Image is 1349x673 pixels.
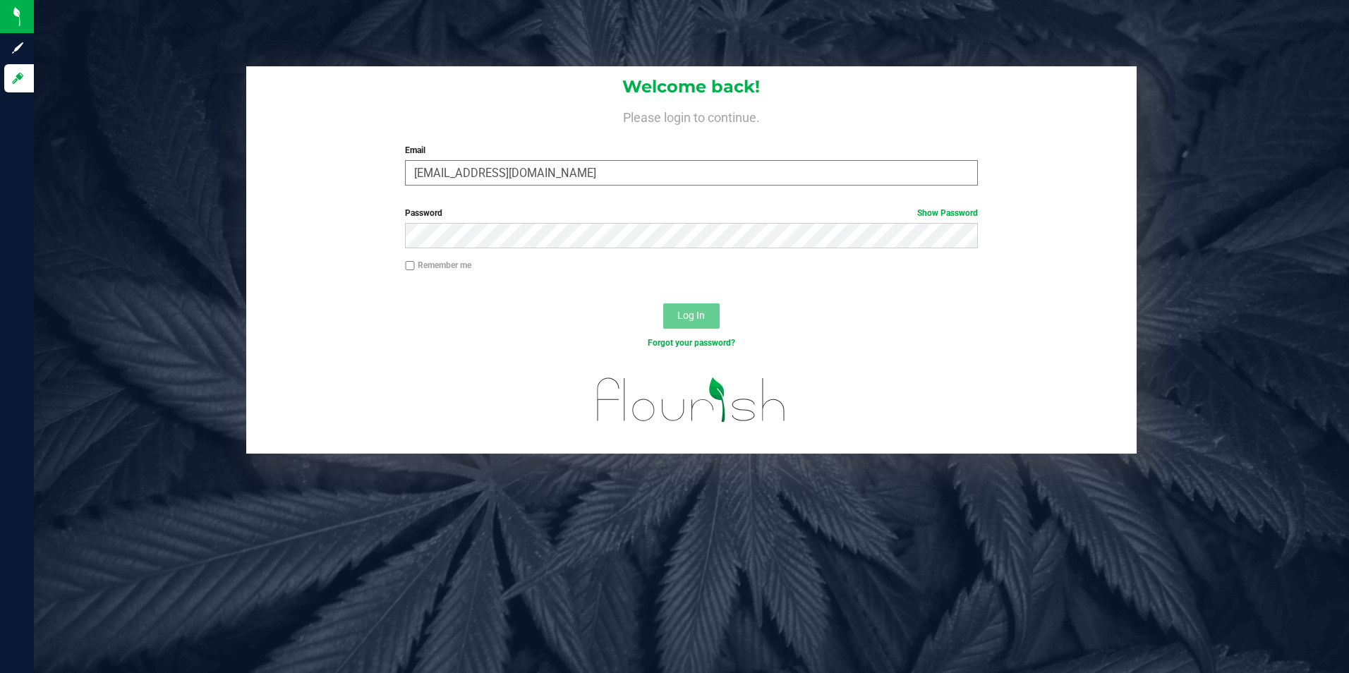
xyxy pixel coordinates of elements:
[405,261,415,271] input: Remember me
[405,144,978,157] label: Email
[246,107,1137,124] h4: Please login to continue.
[405,208,442,218] span: Password
[917,208,978,218] a: Show Password
[580,364,803,436] img: flourish_logo.svg
[246,78,1137,96] h1: Welcome back!
[663,303,720,329] button: Log In
[405,259,471,272] label: Remember me
[11,41,25,55] inline-svg: Sign up
[11,71,25,85] inline-svg: Log in
[677,310,705,321] span: Log In
[648,338,735,348] a: Forgot your password?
